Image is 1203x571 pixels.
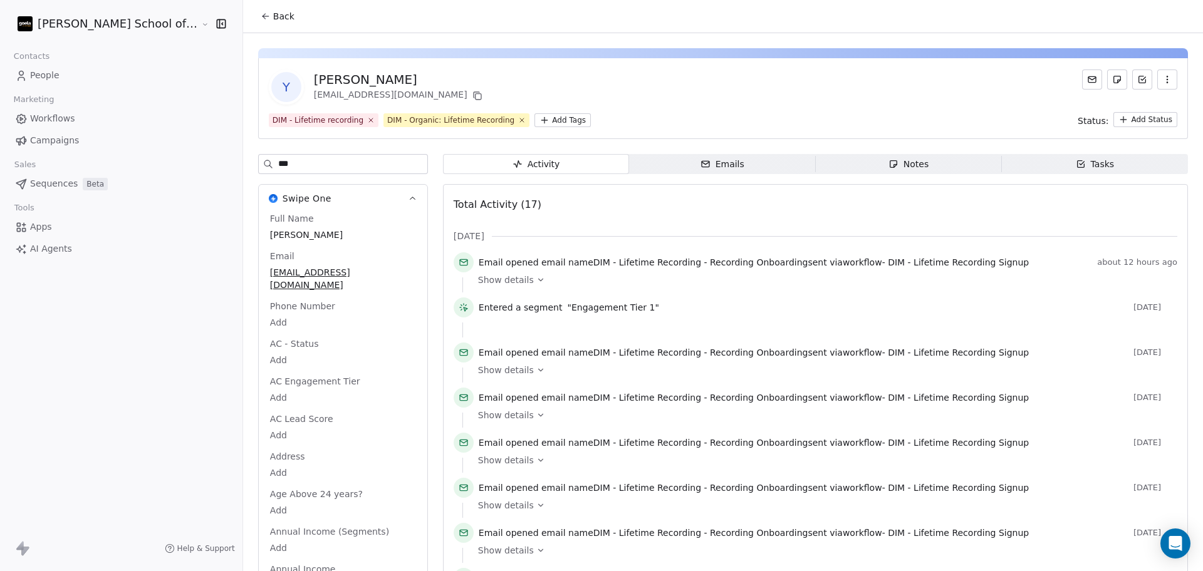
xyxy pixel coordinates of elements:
[268,212,316,225] span: Full Name
[268,413,336,425] span: AC Lead Score
[593,347,808,358] span: DIM - Lifetime Recording - Recording Onboarding
[10,130,232,151] a: Campaigns
[10,217,232,237] a: Apps
[1133,347,1177,358] span: [DATE]
[454,198,541,210] span: Total Activity (17)
[888,158,929,171] div: Notes
[888,393,1029,403] span: DIM - Lifetime Recording Signup
[479,257,539,267] span: Email opened
[454,230,484,242] span: [DATE]
[270,229,416,241] span: [PERSON_NAME]
[478,274,534,286] span: Show details
[478,274,1169,286] a: Show details
[479,436,1029,449] span: email name sent via workflow -
[314,71,485,88] div: [PERSON_NAME]
[888,347,1029,358] span: DIM - Lifetime Recording Signup
[700,158,744,171] div: Emails
[1078,115,1108,127] span: Status:
[271,72,301,102] span: Y
[1076,158,1115,171] div: Tasks
[479,391,1029,404] span: email name sent via workflow -
[15,13,192,34] button: [PERSON_NAME] School of Finance LLP
[269,194,278,203] img: Swipe One
[479,438,539,448] span: Email opened
[593,483,808,493] span: DIM - Lifetime Recording - Recording Onboarding
[479,346,1029,359] span: email name sent via workflow -
[270,504,416,517] span: Add
[593,393,808,403] span: DIM - Lifetime Recording - Recording Onboarding
[30,112,75,125] span: Workflows
[479,347,539,358] span: Email opened
[9,155,41,174] span: Sales
[268,488,365,500] span: Age Above 24 years?
[268,300,338,312] span: Phone Number
[1133,393,1177,403] span: [DATE]
[593,528,808,538] span: DIM - Lifetime Recording - Recording Onboarding
[478,544,1169,557] a: Show details
[273,115,363,126] div: DIM - Lifetime recording
[9,198,39,217] span: Tools
[268,337,321,350] span: AC - Status
[593,257,808,267] span: DIM - Lifetime Recording - Recording Onboarding
[270,266,416,291] span: [EMAIL_ADDRESS][DOMAIN_NAME]
[283,192,331,205] span: Swipe One
[268,250,297,262] span: Email
[8,47,55,66] span: Contacts
[479,528,539,538] span: Email opened
[479,527,1029,539] span: email name sent via workflow -
[30,242,72,255] span: AI Agents
[387,115,514,126] div: DIM - Organic: Lifetime Recording
[30,177,78,190] span: Sequences
[270,466,416,479] span: Add
[268,450,308,463] span: Address
[268,375,363,388] span: AC Engagement Tier
[30,69,60,82] span: People
[270,391,416,404] span: Add
[314,88,485,103] div: [EMAIL_ADDRESS][DOMAIN_NAME]
[478,409,1169,421] a: Show details
[478,364,1169,376] a: Show details
[259,185,427,212] button: Swipe OneSwipe One
[478,454,534,466] span: Show details
[270,354,416,366] span: Add
[30,134,79,147] span: Campaigns
[10,108,232,129] a: Workflows
[273,10,294,23] span: Back
[10,239,232,259] a: AI Agents
[18,16,33,31] img: Zeeshan%20Neck%20Print%20Dark.png
[8,90,60,109] span: Marketing
[30,220,52,234] span: Apps
[479,301,563,314] span: Entered a segment
[593,438,808,448] span: DIM - Lifetime Recording - Recording Onboarding
[1097,257,1177,267] span: about 12 hours ago
[270,542,416,554] span: Add
[10,173,232,194] a: SequencesBeta
[1160,528,1190,558] div: Open Intercom Messenger
[478,499,1169,512] a: Show details
[888,483,1029,493] span: DIM - Lifetime Recording Signup
[478,544,534,557] span: Show details
[270,316,416,329] span: Add
[1133,528,1177,538] span: [DATE]
[10,65,232,86] a: People
[567,301,659,314] span: "Engagement Tier 1"
[268,525,392,538] span: Annual Income (Segments)
[83,178,108,190] span: Beta
[888,528,1029,538] span: DIM - Lifetime Recording Signup
[1133,483,1177,493] span: [DATE]
[534,113,591,127] button: Add Tags
[478,409,534,421] span: Show details
[888,257,1029,267] span: DIM - Lifetime Recording Signup
[479,256,1029,269] span: email name sent via workflow -
[478,454,1169,466] a: Show details
[270,429,416,441] span: Add
[479,481,1029,494] span: email name sent via workflow -
[165,543,235,553] a: Help & Support
[888,438,1029,448] span: DIM - Lifetime Recording Signup
[1133,438,1177,448] span: [DATE]
[38,16,198,32] span: [PERSON_NAME] School of Finance LLP
[479,483,539,493] span: Email opened
[1133,302,1177,312] span: [DATE]
[1113,112,1177,127] button: Add Status
[253,5,302,28] button: Back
